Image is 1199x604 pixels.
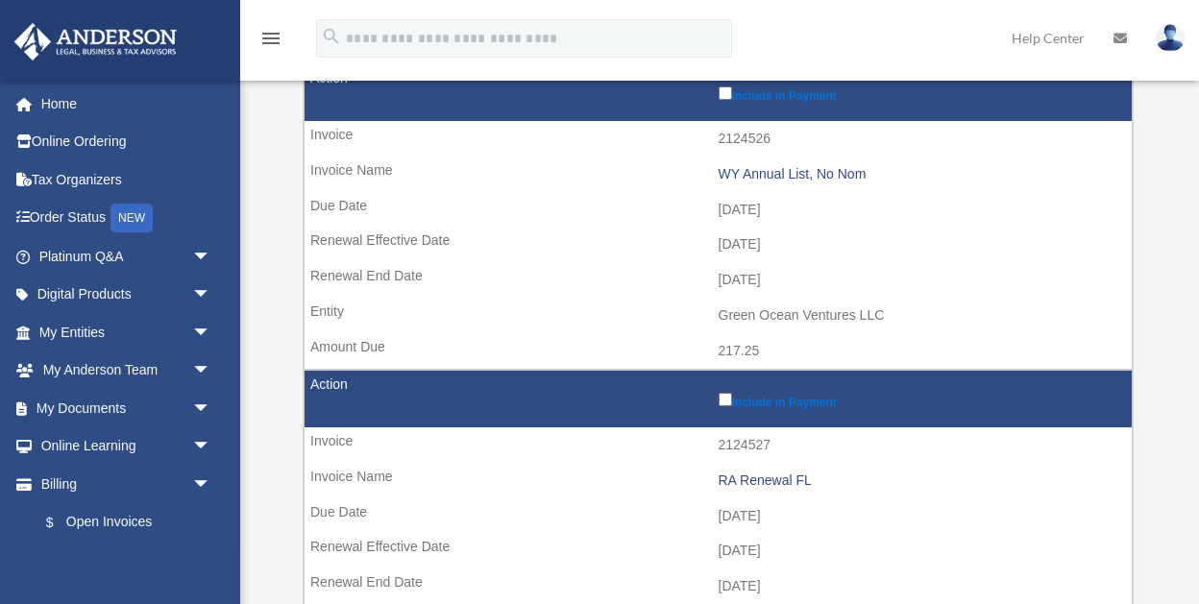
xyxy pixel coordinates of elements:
a: Billingarrow_drop_down [13,465,231,503]
a: $Open Invoices [27,503,221,543]
a: Platinum Q&Aarrow_drop_down [13,237,240,276]
span: arrow_drop_down [192,427,231,467]
i: search [321,26,342,47]
img: User Pic [1156,24,1185,52]
td: [DATE] [305,533,1132,569]
td: [DATE] [305,227,1132,263]
td: 2124526 [305,121,1132,157]
span: arrow_drop_down [192,389,231,428]
div: WY Annual List, No Nom [719,166,1123,182]
a: Online Learningarrow_drop_down [13,427,240,466]
a: My Documentsarrow_drop_down [13,389,240,427]
a: My Anderson Teamarrow_drop_down [13,351,240,390]
td: Green Ocean Ventures LLC [305,298,1132,334]
div: RA Renewal FL [719,472,1123,489]
a: Tax Organizers [13,160,240,199]
span: arrow_drop_down [192,237,231,277]
td: 217.25 [305,333,1132,370]
a: Online Ordering [13,123,240,161]
span: arrow_drop_down [192,351,231,391]
input: Include in Payment [719,86,732,100]
label: Include in Payment [719,389,1123,409]
span: arrow_drop_down [192,313,231,352]
a: menu [259,34,282,50]
div: NEW [110,204,153,232]
span: arrow_drop_down [192,465,231,504]
a: Digital Productsarrow_drop_down [13,276,240,314]
a: Order StatusNEW [13,199,240,238]
a: Home [13,85,240,123]
span: arrow_drop_down [192,276,231,315]
td: [DATE] [305,262,1132,299]
span: $ [57,511,66,535]
img: Anderson Advisors Platinum Portal [9,23,183,60]
td: [DATE] [305,192,1132,229]
td: [DATE] [305,498,1132,535]
label: Include in Payment [719,83,1123,103]
a: My Entitiesarrow_drop_down [13,313,240,351]
input: Include in Payment [719,393,732,406]
td: 2124527 [305,427,1132,464]
i: menu [259,27,282,50]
